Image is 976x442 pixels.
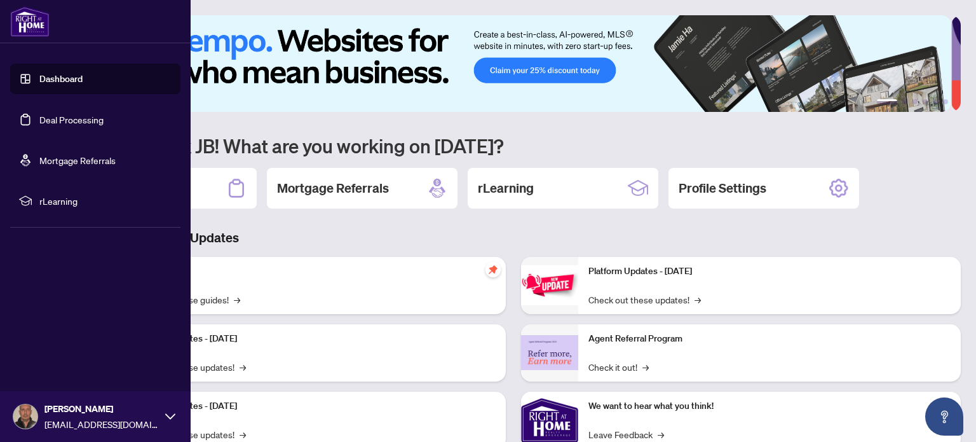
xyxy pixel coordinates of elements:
[933,99,938,104] button: 5
[39,194,172,208] span: rLearning
[66,15,951,112] img: Slide 0
[485,262,501,277] span: pushpin
[588,332,951,346] p: Agent Referral Program
[588,265,951,279] p: Platform Updates - [DATE]
[658,427,664,441] span: →
[679,179,766,197] h2: Profile Settings
[923,99,928,104] button: 4
[943,99,948,104] button: 6
[39,155,116,166] a: Mortgage Referrals
[66,229,961,247] h3: Brokerage & Industry Updates
[642,360,649,374] span: →
[234,293,240,307] span: →
[521,335,578,370] img: Agent Referral Program
[240,360,246,374] span: →
[277,179,389,197] h2: Mortgage Referrals
[66,134,961,158] h1: Welcome back JB! What are you working on [DATE]?
[521,265,578,305] img: Platform Updates - June 23, 2025
[478,179,534,197] h2: rLearning
[588,427,664,441] a: Leave Feedback→
[925,397,963,436] button: Open asap
[588,399,951,413] p: We want to hear what you think!
[133,332,496,346] p: Platform Updates - [DATE]
[902,99,907,104] button: 2
[133,399,496,413] p: Platform Updates - [DATE]
[39,73,83,85] a: Dashboard
[10,6,50,37] img: logo
[13,404,37,429] img: Profile Icon
[877,99,897,104] button: 1
[588,293,701,307] a: Check out these updates!→
[912,99,918,104] button: 3
[588,360,649,374] a: Check it out!→
[44,417,159,431] span: [EMAIL_ADDRESS][DOMAIN_NAME]
[133,265,496,279] p: Self-Help
[44,402,159,416] span: [PERSON_NAME]
[39,114,104,125] a: Deal Processing
[240,427,246,441] span: →
[695,293,701,307] span: →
